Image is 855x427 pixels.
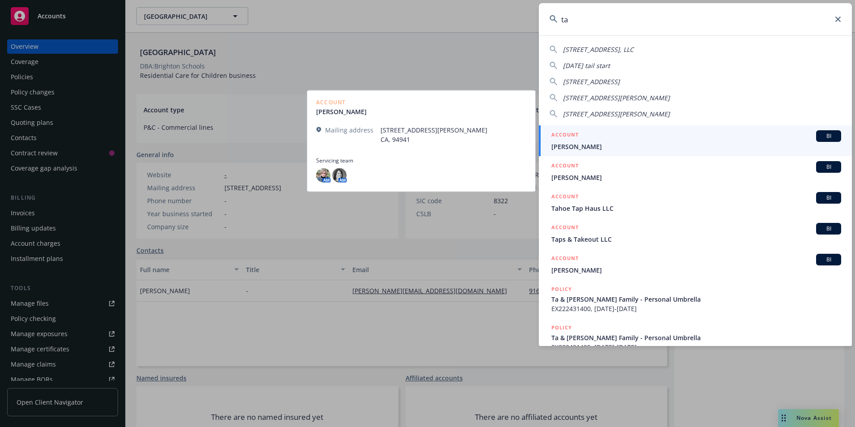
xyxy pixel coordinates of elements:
[551,265,841,275] span: [PERSON_NAME]
[539,249,852,280] a: ACCOUNTBI[PERSON_NAME]
[551,204,841,213] span: Tahoe Tap Haus LLC
[551,304,841,313] span: EX222431400, [DATE]-[DATE]
[551,192,579,203] h5: ACCOUNT
[551,323,572,332] h5: POLICY
[820,163,838,171] span: BI
[563,61,610,70] span: [DATE] tail start
[539,187,852,218] a: ACCOUNTBITahoe Tap Haus LLC
[563,45,634,54] span: [STREET_ADDRESS], LLC
[539,3,852,35] input: Search...
[551,333,841,342] span: Ta & [PERSON_NAME] Family - Personal Umbrella
[551,161,579,172] h5: ACCOUNT
[551,235,841,244] span: Taps & Takeout LLC
[539,318,852,357] a: POLICYTa & [PERSON_NAME] Family - Personal UmbrellaEX222431405, [DATE]-[DATE]
[539,280,852,318] a: POLICYTa & [PERSON_NAME] Family - Personal UmbrellaEX222431400, [DATE]-[DATE]
[820,256,838,264] span: BI
[563,77,620,86] span: [STREET_ADDRESS]
[539,218,852,249] a: ACCOUNTBITaps & Takeout LLC
[551,223,579,234] h5: ACCOUNT
[551,285,572,294] h5: POLICY
[551,142,841,151] span: [PERSON_NAME]
[551,342,841,352] span: EX222431405, [DATE]-[DATE]
[820,194,838,202] span: BI
[820,225,838,233] span: BI
[563,110,670,118] span: [STREET_ADDRESS][PERSON_NAME]
[551,254,579,265] h5: ACCOUNT
[820,132,838,140] span: BI
[539,156,852,187] a: ACCOUNTBI[PERSON_NAME]
[551,173,841,182] span: [PERSON_NAME]
[563,94,670,102] span: [STREET_ADDRESS][PERSON_NAME]
[551,295,841,304] span: Ta & [PERSON_NAME] Family - Personal Umbrella
[551,130,579,141] h5: ACCOUNT
[539,125,852,156] a: ACCOUNTBI[PERSON_NAME]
